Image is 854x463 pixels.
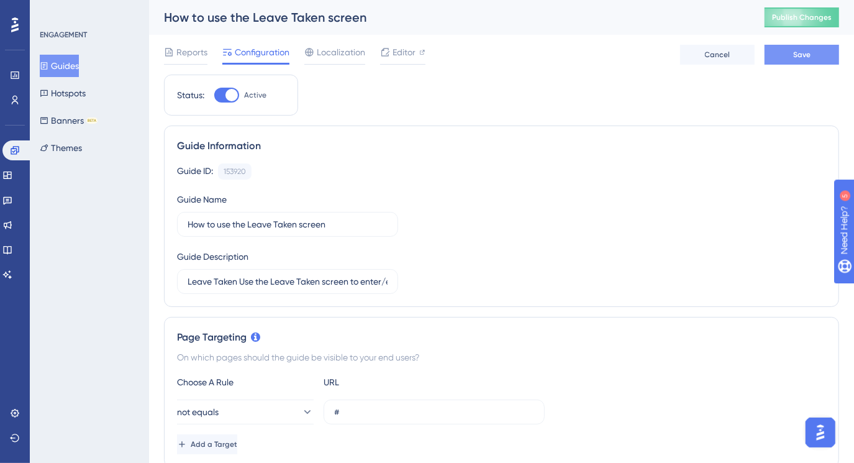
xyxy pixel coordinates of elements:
[188,275,388,288] input: Type your Guide’s Description here
[177,330,826,345] div: Page Targeting
[177,350,826,365] div: On which pages should the guide be visible to your end users?
[177,375,314,390] div: Choose A Rule
[317,45,365,60] span: Localization
[765,7,839,27] button: Publish Changes
[680,45,755,65] button: Cancel
[177,88,204,103] div: Status:
[177,139,826,154] div: Guide Information
[177,400,314,424] button: not equals
[177,434,237,454] button: Add a Target
[177,249,248,264] div: Guide Description
[244,90,266,100] span: Active
[40,55,79,77] button: Guides
[86,6,90,16] div: 5
[188,218,388,231] input: Type your Guide’s Name here
[40,109,98,132] button: BannersBETA
[177,163,213,180] div: Guide ID:
[772,12,832,22] span: Publish Changes
[191,439,237,449] span: Add a Target
[705,50,730,60] span: Cancel
[86,117,98,124] div: BETA
[802,414,839,451] iframe: UserGuiding AI Assistant Launcher
[176,45,207,60] span: Reports
[177,192,227,207] div: Guide Name
[793,50,811,60] span: Save
[334,405,534,419] input: yourwebsite.com/path
[224,167,246,176] div: 153920
[393,45,416,60] span: Editor
[235,45,289,60] span: Configuration
[40,137,82,159] button: Themes
[177,405,219,419] span: not equals
[164,9,734,26] div: How to use the Leave Taken screen
[29,3,78,18] span: Need Help?
[324,375,460,390] div: URL
[40,82,86,104] button: Hotspots
[765,45,839,65] button: Save
[40,30,87,40] div: ENGAGEMENT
